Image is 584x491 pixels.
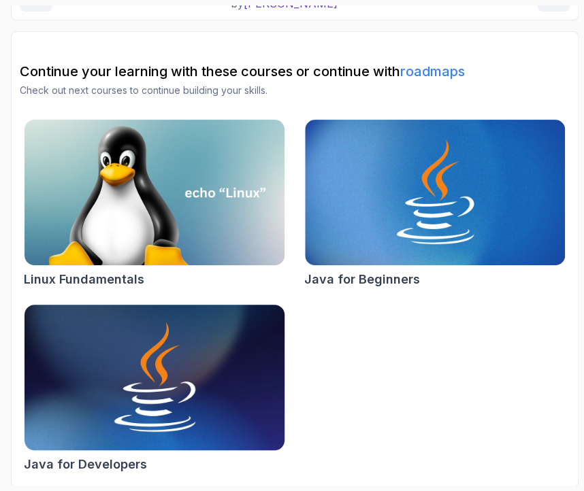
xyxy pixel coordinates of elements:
h2: Java for Beginners [304,270,420,289]
img: Linux Fundamentals card [25,120,285,265]
h2: Java for Developers [24,455,147,474]
a: Linux Fundamentals cardLinux Fundamentals [24,119,285,289]
h2: Linux Fundamentals [24,270,144,289]
a: Java for Beginners cardJava for Beginners [304,119,566,289]
p: Check out next courses to continue building your skills. [20,84,570,97]
a: roadmaps [400,63,465,80]
a: Java for Developers cardJava for Developers [24,304,285,474]
h2: Continue your learning with these courses or continue with [20,62,570,81]
img: Java for Beginners card [305,120,565,265]
img: Java for Developers card [18,301,291,454]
